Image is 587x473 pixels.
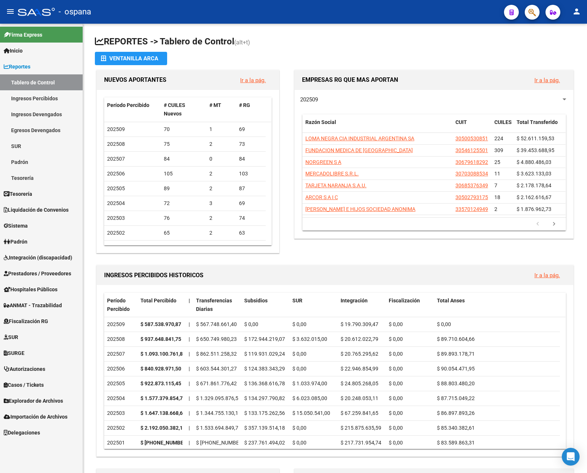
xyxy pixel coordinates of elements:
[189,425,190,431] span: |
[140,321,181,327] strong: $ 587.538.970,87
[209,244,233,252] div: 9
[236,97,266,122] datatable-header-cell: # RG
[389,380,403,386] span: $ 0,00
[107,215,125,221] span: 202503
[164,184,203,193] div: 89
[4,238,27,246] span: Padrón
[239,125,263,134] div: 69
[4,317,48,325] span: Fiscalización RG
[209,229,233,237] div: 2
[196,321,237,327] span: $ 567.748.661,40
[434,293,560,317] datatable-header-cell: Total Anses
[4,285,57,293] span: Hospitales Públicos
[494,135,503,141] span: 224
[341,410,378,416] span: $ 67.259.841,65
[292,298,302,303] span: SUR
[437,298,465,303] span: Total Anses
[517,206,551,212] span: $ 1.876.962,73
[4,47,23,55] span: Inicio
[196,366,237,372] span: $ 603.544.301,27
[531,220,545,228] a: go to previous page
[386,293,434,317] datatable-header-cell: Fiscalización
[107,365,135,373] div: 202506
[206,97,236,122] datatable-header-cell: # MT
[292,380,327,386] span: $ 1.033.974,00
[494,206,497,212] span: 2
[107,156,125,162] span: 202507
[209,184,233,193] div: 2
[305,119,336,125] span: Razón Social
[6,7,15,16] mat-icon: menu
[547,220,561,228] a: go to next page
[164,214,203,222] div: 76
[196,410,241,416] span: $ 1.344.755.130,15
[241,293,289,317] datatable-header-cell: Subsidios
[107,379,135,388] div: 202505
[341,351,378,357] span: $ 20.765.295,62
[104,272,203,279] span: INGRESOS PERCIBIDOS HISTORICOS
[517,194,551,200] span: $ 2.162.616,67
[140,425,186,431] strong: $ 2.192.050.382,16
[4,333,18,341] span: SUR
[107,439,135,447] div: 202501
[389,366,403,372] span: $ 0,00
[302,76,398,83] span: EMPRESAS RG QUE MAS APORTAN
[341,298,368,303] span: Integración
[196,425,241,431] span: $ 1.533.694.849,78
[305,182,367,188] span: TARJETA NARANJA S.A.U.
[196,336,237,342] span: $ 650.749.980,23
[4,413,67,421] span: Importación de Archivos
[244,298,268,303] span: Subsidios
[164,125,203,134] div: 70
[517,159,551,165] span: $ 4.880.486,03
[107,141,125,147] span: 202508
[189,440,190,446] span: |
[196,395,241,401] span: $ 1.329.095.876,57
[534,77,560,84] a: Ir a la pág.
[300,96,318,103] span: 202509
[104,76,166,83] span: NUEVOS APORTANTES
[4,397,63,405] span: Explorador de Archivos
[104,293,137,317] datatable-header-cell: Período Percibido
[107,245,125,251] span: 202501
[517,182,551,188] span: $ 2.178.178,64
[164,155,203,163] div: 84
[4,31,42,39] span: Firma Express
[341,380,378,386] span: $ 24.805.268,05
[244,440,285,446] span: $ 237.761.494,02
[140,366,181,372] strong: $ 840.928.971,50
[289,293,338,317] datatable-header-cell: SUR
[572,7,581,16] mat-icon: person
[494,119,512,125] span: CUILES
[189,321,190,327] span: |
[4,254,72,262] span: Integración (discapacidad)
[292,351,306,357] span: $ 0,00
[107,394,135,403] div: 202504
[140,351,186,357] strong: $ 1.093.100.761,89
[239,229,263,237] div: 63
[305,159,341,165] span: NORGREEN S A
[437,321,451,327] span: $ 0,00
[164,199,203,208] div: 72
[107,126,125,132] span: 202509
[95,52,167,65] button: Ventanilla ARCA
[193,293,241,317] datatable-header-cell: Transferencias Diarias
[140,440,195,446] strong: $ [PHONE_NUMBER],44
[305,206,415,212] span: [PERSON_NAME] E HIJOS SOCIEDAD ANONIMA
[517,119,558,125] span: Total Transferido
[239,244,263,252] div: 103
[189,336,190,342] span: |
[437,440,475,446] span: $ 83.589.863,31
[244,395,285,401] span: $ 134.297.790,82
[140,410,186,416] strong: $ 1.647.138.668,62
[455,159,488,165] span: 30679618292
[209,155,233,163] div: 0
[338,293,386,317] datatable-header-cell: Integración
[455,147,488,153] span: 30546125501
[534,272,560,279] a: Ir a la pág.
[292,440,306,446] span: $ 0,00
[244,336,285,342] span: $ 172.944.219,07
[341,395,378,401] span: $ 20.248.053,11
[239,102,250,108] span: # RG
[292,395,327,401] span: $ 6.023.085,00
